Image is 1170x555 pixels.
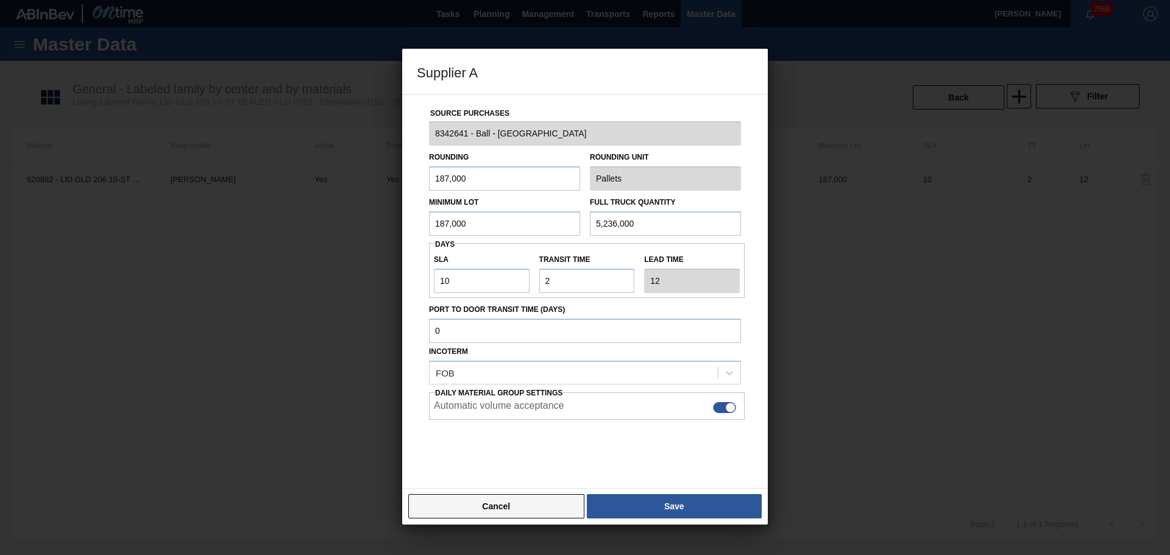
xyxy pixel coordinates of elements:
label: Lead time [644,251,740,269]
span: Daily Material Group Settings [435,389,562,397]
label: Rounding Unit [590,149,741,166]
label: Port to Door Transit Time (days) [429,301,741,319]
label: Minimum Lot [429,198,478,207]
label: Source Purchases [430,109,509,118]
label: Automatic volume acceptance [434,400,564,415]
button: Cancel [408,494,584,518]
div: FOB [436,367,455,378]
label: Rounding [429,153,469,161]
h3: Supplier A [402,49,768,95]
label: Full Truck Quantity [590,198,675,207]
button: Save [587,494,762,518]
div: This setting enables the automatic creation of load composition on the supplier side if the order... [429,384,741,420]
label: Transit time [539,251,635,269]
span: Days [435,240,455,249]
label: SLA [434,251,530,269]
label: Incoterm [429,347,468,356]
